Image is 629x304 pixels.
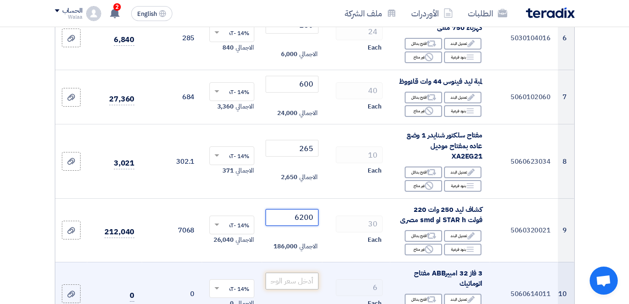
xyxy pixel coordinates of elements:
[281,173,298,182] span: 2,650
[590,267,618,295] a: Open chat
[336,279,383,296] input: RFQ_STEP1.ITEMS.2.AMOUNT_TITLE
[130,290,134,302] span: 0
[336,82,383,99] input: RFQ_STEP1.ITEMS.2.AMOUNT_TITLE
[266,140,318,157] input: أدخل سعر الوحدة
[490,70,558,124] td: 5060102060
[405,166,442,178] div: اقترح بدائل
[142,198,202,262] td: 7068
[86,6,101,21] img: profile_test.png
[399,76,482,87] span: لمبة ليد فينوس 44 وات قلاووظ
[368,102,382,111] span: Each
[337,2,404,24] a: ملف الشركة
[460,2,515,24] a: الطلبات
[209,216,254,234] ng-select: VAT
[558,70,574,124] td: 7
[55,14,82,20] div: Walaa
[142,70,202,124] td: 684
[405,230,442,242] div: اقترح بدائل
[222,43,234,52] span: 840
[274,242,297,251] span: 186,000
[236,102,253,111] span: الاجمالي
[281,50,298,59] span: 6,000
[407,130,483,161] span: مفتاح سلكتور شنايدر 1 وضع عاده بمفتاح موديل XA2EG21
[137,11,157,17] span: English
[490,124,558,199] td: 5060623034
[209,279,254,298] ng-select: VAT
[405,244,442,255] div: غير متاح
[62,7,82,15] div: الحساب
[444,92,481,103] div: تعديل البند
[444,105,481,117] div: بنود فرعية
[277,109,297,118] span: 24,000
[414,268,482,289] span: 3 فاز 32 امبيرABB مفتاح اتوماتيك
[236,166,253,175] span: الاجمالي
[109,94,134,105] span: 27,360
[368,43,382,52] span: Each
[405,51,442,63] div: غير متاح
[558,198,574,262] td: 9
[104,226,134,238] span: 212,040
[114,34,135,46] span: 6,840
[142,6,202,70] td: 285
[266,209,318,226] input: أدخل سعر الوحدة
[209,82,254,101] ng-select: VAT
[558,124,574,199] td: 8
[299,242,317,251] span: الاجمالي
[490,6,558,70] td: 5030104016
[444,180,481,192] div: بنود فرعية
[299,173,317,182] span: الاجمالي
[131,6,172,21] button: English
[299,109,317,118] span: الاجمالي
[142,124,202,199] td: 302.1
[444,166,481,178] div: تعديل البند
[405,92,442,103] div: اقترح بدائل
[404,2,460,24] a: الأوردرات
[368,235,382,245] span: Each
[266,273,318,290] input: أدخل سعر الوحدة
[526,7,575,18] img: Teradix logo
[236,43,253,52] span: الاجمالي
[405,38,442,50] div: اقترح بدائل
[336,146,383,163] input: RFQ_STEP1.ITEMS.2.AMOUNT_TITLE
[222,166,234,175] span: 371
[400,204,482,225] span: كشاف ليد 250 وات 220 فولت STAR h او smd مصرى
[444,51,481,63] div: بنود فرعية
[336,23,383,40] input: RFQ_STEP1.ITEMS.2.AMOUNT_TITLE
[209,146,254,165] ng-select: VAT
[558,6,574,70] td: 6
[236,235,253,245] span: الاجمالي
[490,198,558,262] td: 5060320021
[114,158,135,169] span: 3,021
[214,235,234,245] span: 26,040
[444,38,481,50] div: تعديل البند
[336,216,383,232] input: RFQ_STEP1.ITEMS.2.AMOUNT_TITLE
[405,180,442,192] div: غير متاح
[368,166,382,175] span: Each
[217,102,234,111] span: 3,360
[299,50,317,59] span: الاجمالي
[113,3,121,11] span: 2
[266,76,318,93] input: أدخل سعر الوحدة
[444,230,481,242] div: تعديل البند
[444,244,481,255] div: بنود فرعية
[209,23,254,42] ng-select: VAT
[405,105,442,117] div: غير متاح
